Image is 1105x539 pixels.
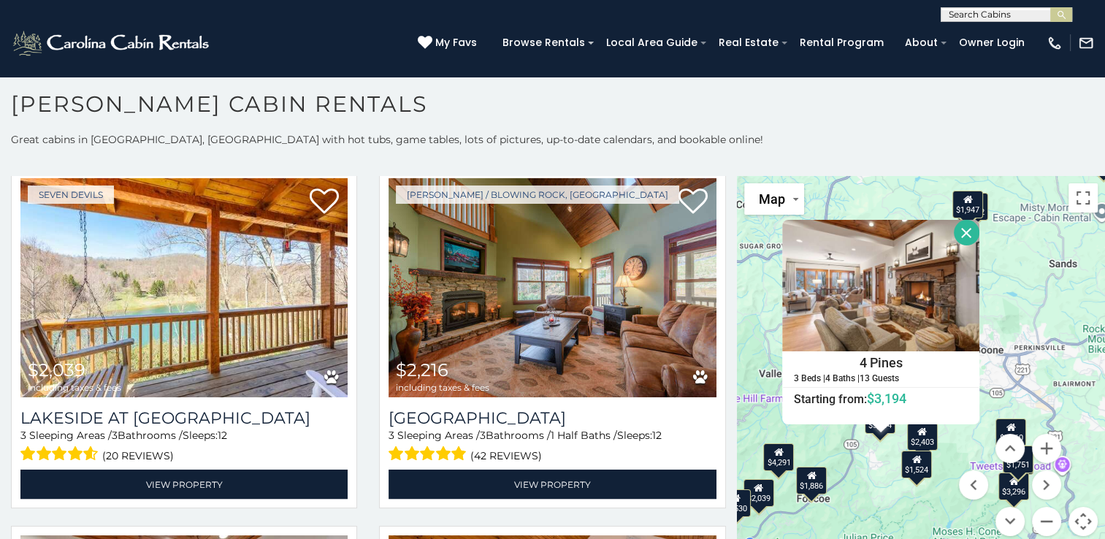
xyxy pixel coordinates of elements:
[792,31,891,54] a: Rental Program
[480,429,486,442] span: 3
[995,434,1025,463] button: Move up
[389,408,716,428] a: [GEOGRAPHIC_DATA]
[763,443,794,470] div: $4,291
[28,383,121,392] span: including taxes & fees
[20,428,348,465] div: Sleeping Areas / Bathrooms / Sleeps:
[867,390,906,405] span: $3,194
[112,429,118,442] span: 3
[995,507,1025,536] button: Move down
[860,373,899,383] h5: 13 Guests
[743,479,773,507] div: $2,039
[783,391,979,405] h6: Starting from:
[20,408,348,428] a: Lakeside at [GEOGRAPHIC_DATA]
[906,422,937,450] div: $2,403
[20,178,348,397] img: Lakeside at Hawksnest
[28,186,114,204] a: Seven Devils
[759,191,785,207] span: Map
[102,446,174,465] span: (20 reviews)
[28,359,85,381] span: $2,039
[418,35,481,51] a: My Favs
[389,469,716,499] a: View Property
[20,408,348,428] h3: Lakeside at Hawksnest
[396,186,679,204] a: [PERSON_NAME] / Blowing Rock, [GEOGRAPHIC_DATA]
[20,469,348,499] a: View Property
[396,359,448,381] span: $2,216
[959,470,988,500] button: Move left
[782,351,979,407] a: 4 Pines 3 Beds | 4 Baths | 13 Guests Starting from:$3,194
[952,190,983,218] div: $1,947
[470,446,542,465] span: (42 reviews)
[11,28,213,58] img: White-1-2.png
[898,31,945,54] a: About
[495,31,592,54] a: Browse Rentals
[551,429,617,442] span: 1 Half Baths /
[952,31,1032,54] a: Owner Login
[995,418,1026,446] div: $3,060
[783,352,979,374] h4: 4 Pines
[389,178,716,397] a: Summit Creek $2,216 including taxes & fees
[1047,35,1063,51] img: phone-regular-white.png
[389,429,394,442] span: 3
[310,187,339,218] a: Add to favorites
[1068,183,1098,213] button: Toggle fullscreen view
[796,467,827,494] div: $1,886
[396,383,489,392] span: including taxes & fees
[711,31,786,54] a: Real Estate
[1078,35,1094,51] img: mail-regular-white.png
[794,373,825,383] h5: 3 Beds |
[678,187,708,218] a: Add to favorites
[865,406,895,434] div: $3,194
[435,35,477,50] span: My Favs
[825,373,860,383] h5: 4 Baths |
[1068,507,1098,536] button: Map camera controls
[901,451,932,478] div: $1,524
[599,31,705,54] a: Local Area Guide
[389,408,716,428] h3: Summit Creek
[652,429,662,442] span: 12
[1032,507,1061,536] button: Zoom out
[218,429,227,442] span: 12
[954,220,979,245] button: Close
[389,428,716,465] div: Sleeping Areas / Bathrooms / Sleeps:
[744,183,804,215] button: Change map style
[720,489,751,516] div: $2,530
[782,220,979,351] img: 4 Pines
[20,429,26,442] span: 3
[20,178,348,397] a: Lakeside at Hawksnest $2,039 including taxes & fees
[1032,470,1061,500] button: Move right
[1032,434,1061,463] button: Zoom in
[389,178,716,397] img: Summit Creek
